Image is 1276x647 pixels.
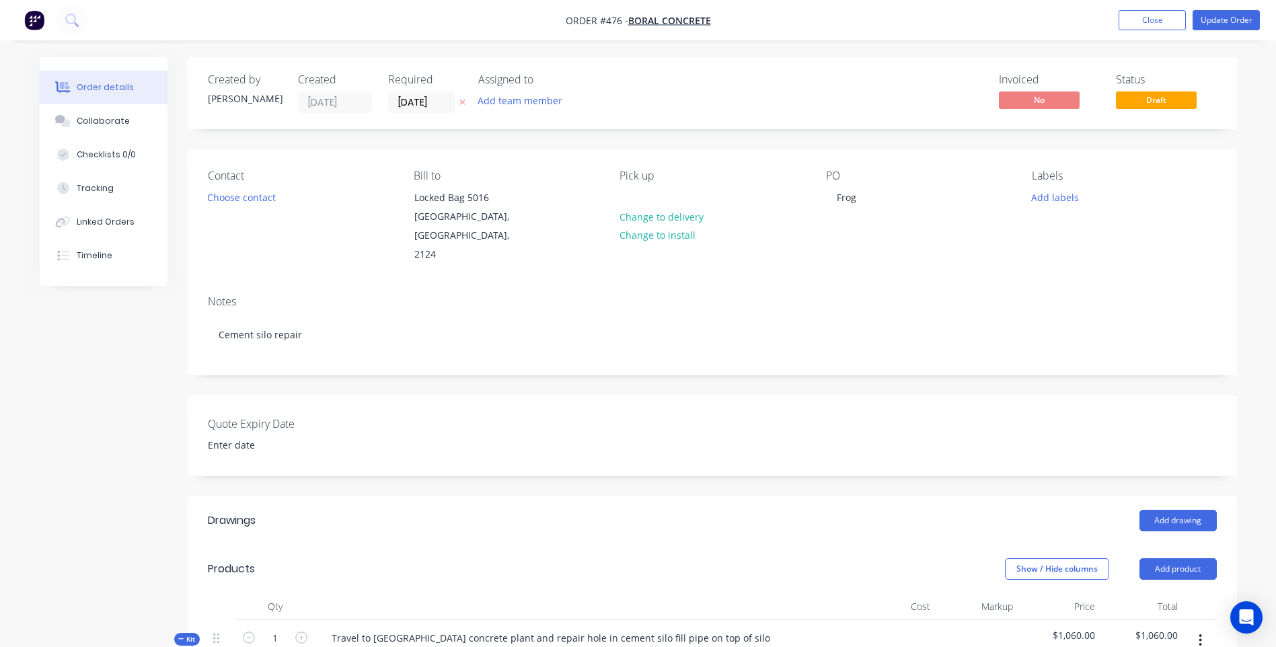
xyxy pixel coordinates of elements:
div: Created [298,73,372,86]
div: PO [826,169,1010,182]
button: Change to install [612,226,702,244]
div: Status [1116,73,1217,86]
div: Kit [174,633,200,646]
button: Linked Orders [40,205,167,239]
span: Draft [1116,91,1197,108]
button: Order details [40,71,167,104]
div: Markup [936,593,1018,620]
span: No [999,91,1080,108]
div: Price [1018,593,1101,620]
span: Order #476 - [566,14,628,27]
a: Boral Concrete [628,14,711,27]
div: Collaborate [77,115,130,127]
button: Close [1119,10,1186,30]
div: Open Intercom Messenger [1230,601,1263,634]
span: $1,060.00 [1024,628,1096,642]
button: Update Order [1193,10,1260,30]
div: [PERSON_NAME] [208,91,282,106]
img: Factory [24,10,44,30]
div: Locked Bag 5016 [414,188,526,207]
div: Cement silo repair [208,314,1217,355]
div: Timeline [77,250,112,262]
button: Add drawing [1139,510,1217,531]
div: Linked Orders [77,216,135,228]
button: Add team member [478,91,570,110]
button: Tracking [40,172,167,205]
span: $1,060.00 [1106,628,1178,642]
div: Products [208,561,255,577]
div: Total [1100,593,1183,620]
div: Contact [208,169,392,182]
button: Add labels [1024,188,1086,206]
div: Pick up [620,169,804,182]
div: Bill to [414,169,598,182]
input: Enter date [198,435,366,455]
div: Notes [208,295,1217,308]
div: Checklists 0/0 [77,149,136,161]
div: Locked Bag 5016[GEOGRAPHIC_DATA], [GEOGRAPHIC_DATA], 2124 [403,188,537,264]
button: Checklists 0/0 [40,138,167,172]
button: Show / Hide columns [1005,558,1109,580]
div: Assigned to [478,73,613,86]
div: Tracking [77,182,114,194]
button: Collaborate [40,104,167,138]
div: Invoiced [999,73,1100,86]
button: Choose contact [200,188,283,206]
div: Qty [235,593,315,620]
button: Change to delivery [612,207,710,225]
div: Created by [208,73,282,86]
button: Add team member [470,91,569,110]
div: [GEOGRAPHIC_DATA], [GEOGRAPHIC_DATA], 2124 [414,207,526,264]
div: Required [388,73,462,86]
span: Kit [178,634,196,644]
button: Timeline [40,239,167,272]
div: Cost [854,593,936,620]
div: Drawings [208,512,256,529]
button: Add product [1139,558,1217,580]
div: Labels [1032,169,1216,182]
div: Order details [77,81,134,93]
div: Frog [826,188,867,207]
label: Quote Expiry Date [208,416,376,432]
